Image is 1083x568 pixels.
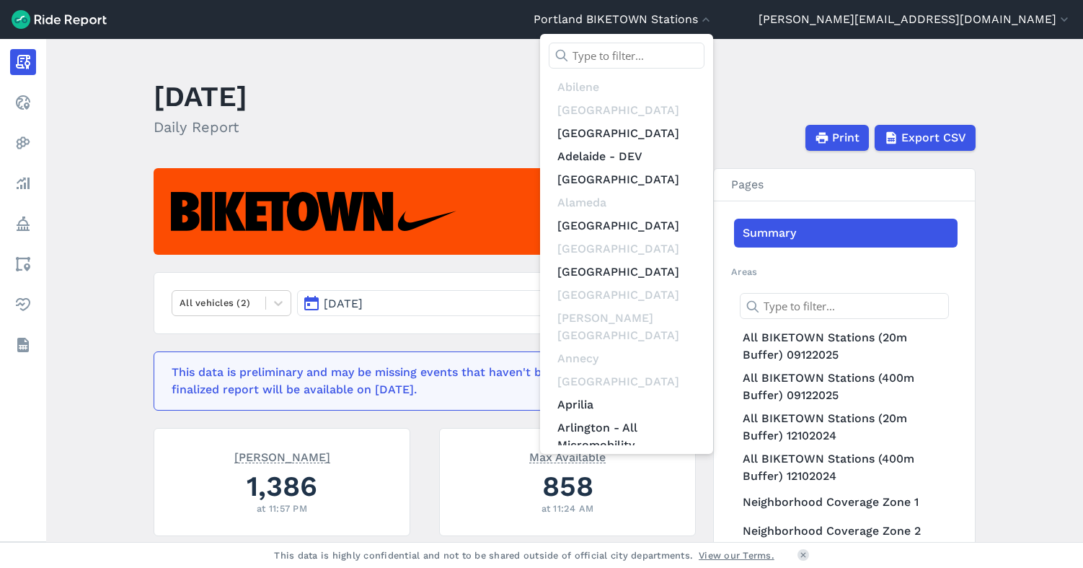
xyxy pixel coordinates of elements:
[549,347,704,370] div: Annecy
[549,76,704,99] div: Abilene
[549,307,704,347] div: [PERSON_NAME][GEOGRAPHIC_DATA]
[549,370,704,393] div: [GEOGRAPHIC_DATA]
[549,122,704,145] a: [GEOGRAPHIC_DATA]
[549,145,704,168] a: Adelaide - DEV
[549,99,704,122] div: [GEOGRAPHIC_DATA]
[549,416,704,457] a: Arlington - All Micromobility
[549,214,704,237] a: [GEOGRAPHIC_DATA]
[549,261,704,284] a: [GEOGRAPHIC_DATA]
[549,284,704,307] div: [GEOGRAPHIC_DATA]
[549,191,704,214] div: Alameda
[549,43,704,69] input: Type to filter...
[549,237,704,261] div: [GEOGRAPHIC_DATA]
[549,393,704,416] a: Aprilia
[549,168,704,191] a: [GEOGRAPHIC_DATA]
